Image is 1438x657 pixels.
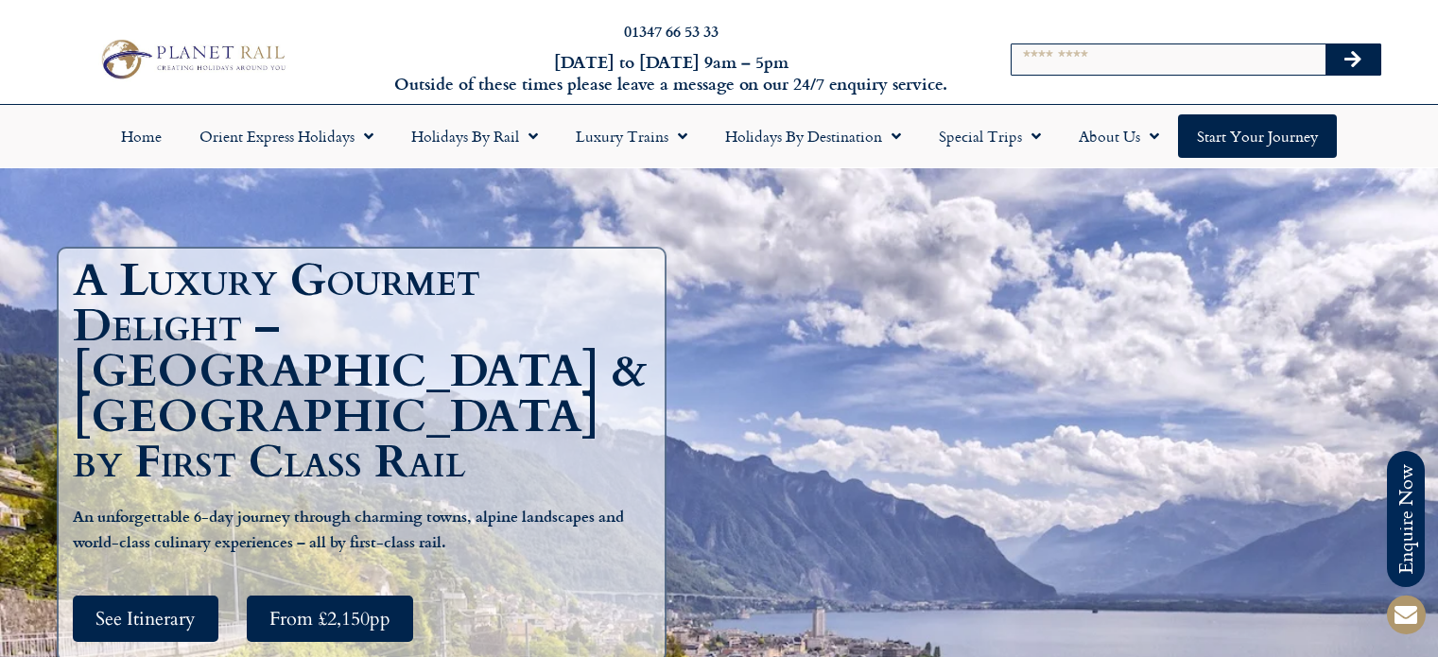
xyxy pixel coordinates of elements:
span: See Itinerary [95,607,196,631]
h6: [DATE] to [DATE] 9am – 5pm Outside of these times please leave a message on our 24/7 enquiry serv... [389,51,954,95]
a: Start your Journey [1178,114,1337,158]
a: Holidays by Destination [706,114,920,158]
img: Planet Rail Train Holidays Logo [94,35,290,83]
h1: A Luxury Gourmet Delight – [GEOGRAPHIC_DATA] & [GEOGRAPHIC_DATA] by First Class Rail [73,258,660,485]
a: Orient Express Holidays [181,114,392,158]
a: About Us [1060,114,1178,158]
a: Home [102,114,181,158]
button: Search [1325,44,1380,75]
a: See Itinerary [73,596,218,642]
a: Luxury Trains [557,114,706,158]
span: From £2,150pp [269,607,390,631]
b: An unforgettable 6-day journey through charming towns, alpine landscapes and world-class culinary... [73,505,624,553]
a: Holidays by Rail [392,114,557,158]
a: 01347 66 53 33 [624,20,719,42]
nav: Menu [9,114,1429,158]
a: Special Trips [920,114,1060,158]
a: From £2,150pp [247,596,413,642]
